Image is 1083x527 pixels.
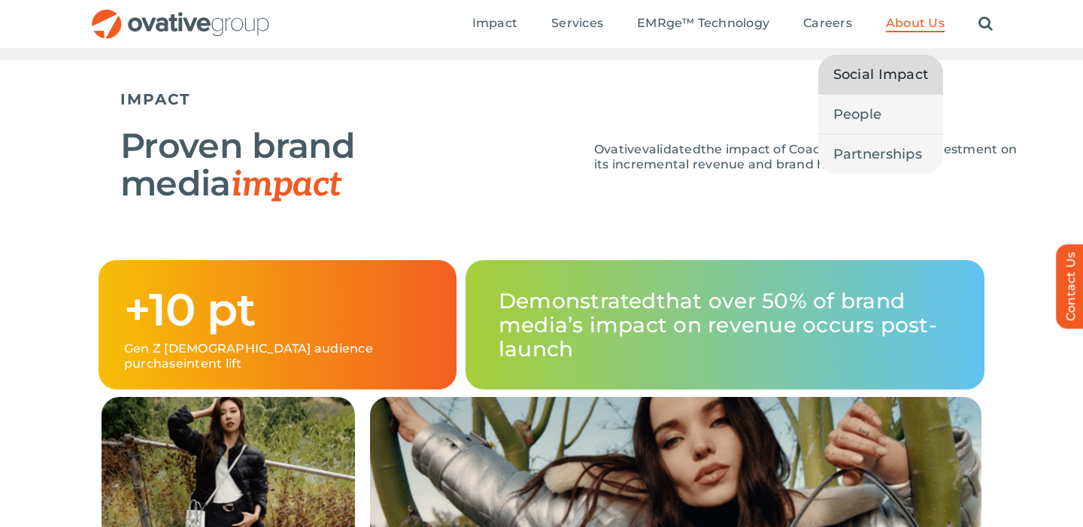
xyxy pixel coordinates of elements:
span: Careers [803,16,852,31]
span: Social Impact [833,64,929,85]
a: OG_Full_horizontal_RGB [90,8,271,22]
span: Partnerships [833,144,922,165]
a: Impact [472,16,517,32]
span: Impact [472,16,517,31]
span: the impact of Coach’s brand media investment on its incremental revenue and brand health. [594,142,1017,171]
span: People [833,104,882,125]
a: Careers [803,16,852,32]
a: People [818,95,944,134]
a: About Us [886,16,945,32]
span: EMRge™ Technology [637,16,769,31]
span: Gen Z [DEMOGRAPHIC_DATA] audience [124,341,373,356]
a: Services [551,16,603,32]
a: Partnerships [818,135,944,174]
span: intent lift [184,356,242,371]
span: About Us [886,16,945,31]
span: purchase [124,356,184,371]
a: Social Impact [818,55,944,94]
h2: Proven brand media [120,127,572,204]
h5: IMPACT [120,90,1023,108]
a: EMRge™ Technology [637,16,769,32]
h1: +10 pt [124,286,431,334]
span: that over 50% of brand media’s impact on revenue occurs post-launch [499,288,937,362]
span: Services [551,16,603,31]
span: Ovative [594,142,642,156]
span: Demonstrated [499,288,657,313]
span: validated [642,142,701,156]
span: impact [231,164,342,206]
a: Search [978,16,993,32]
